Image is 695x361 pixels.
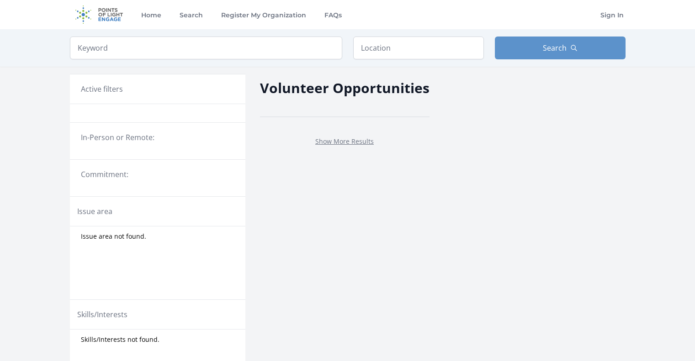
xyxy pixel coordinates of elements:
legend: Commitment: [81,169,234,180]
input: Keyword [70,37,342,59]
legend: In-Person or Remote: [81,132,234,143]
a: Show More Results [315,137,374,146]
span: Skills/Interests not found. [81,335,159,344]
h2: Volunteer Opportunities [260,78,430,98]
span: Search [543,42,567,53]
legend: Issue area [77,206,112,217]
button: Search [495,37,626,59]
input: Location [353,37,484,59]
h3: Active filters [81,84,123,94]
span: Issue area not found. [81,232,146,241]
legend: Skills/Interests [77,309,127,320]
